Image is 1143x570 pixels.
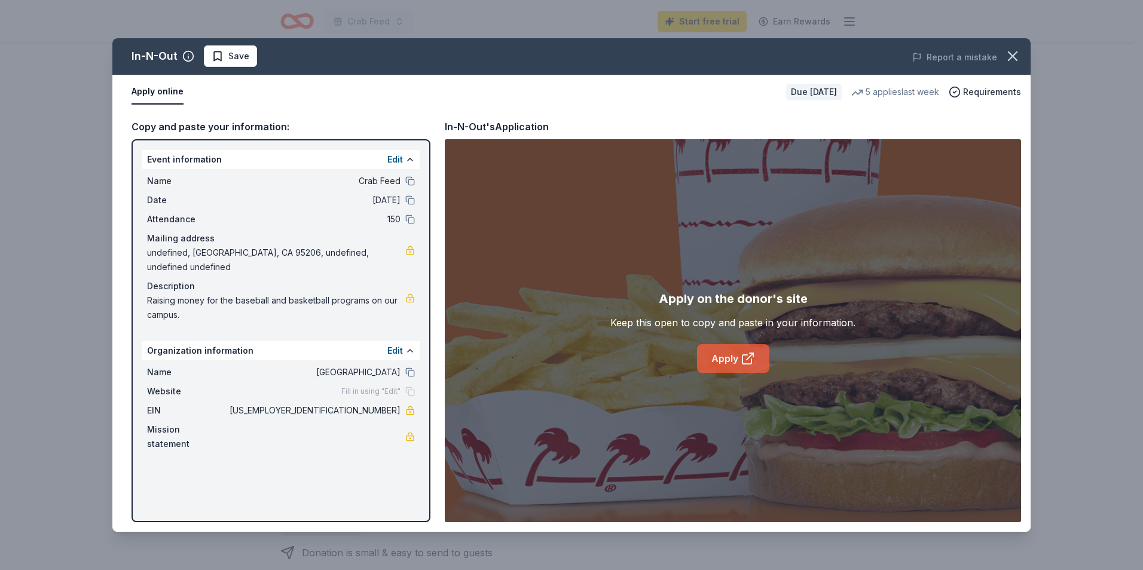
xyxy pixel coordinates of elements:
span: Name [147,174,227,188]
div: Description [147,279,415,293]
div: Keep this open to copy and paste in your information. [610,315,855,330]
div: In-N-Out's Application [445,119,549,134]
span: Date [147,193,227,207]
span: 150 [227,212,401,226]
span: [GEOGRAPHIC_DATA] [227,365,401,379]
button: Apply online [132,79,184,105]
span: EIN [147,403,227,418]
div: Copy and paste your information: [132,119,430,134]
span: Attendance [147,212,227,226]
button: Report a mistake [912,50,997,65]
button: Edit [387,344,403,358]
span: Requirements [963,85,1021,99]
div: Organization information [142,341,420,360]
span: undefined, [GEOGRAPHIC_DATA], CA 95206, undefined, undefined undefined [147,246,405,274]
div: Mailing address [147,231,415,246]
div: Apply on the donor's site [659,289,808,308]
button: Edit [387,152,403,167]
span: Mission statement [147,422,227,451]
span: Save [228,49,249,63]
span: Raising money for the baseball and basketball programs on our campus. [147,293,405,322]
div: In-N-Out [132,47,178,66]
span: Website [147,384,227,399]
button: Save [204,45,257,67]
span: Crab Feed [227,174,401,188]
span: [US_EMPLOYER_IDENTIFICATION_NUMBER] [227,403,401,418]
a: Apply [697,344,769,373]
div: Event information [142,150,420,169]
div: Due [DATE] [786,84,842,100]
span: [DATE] [227,193,401,207]
span: Name [147,365,227,379]
div: 5 applies last week [851,85,939,99]
span: Fill in using "Edit" [341,387,401,396]
button: Requirements [949,85,1021,99]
